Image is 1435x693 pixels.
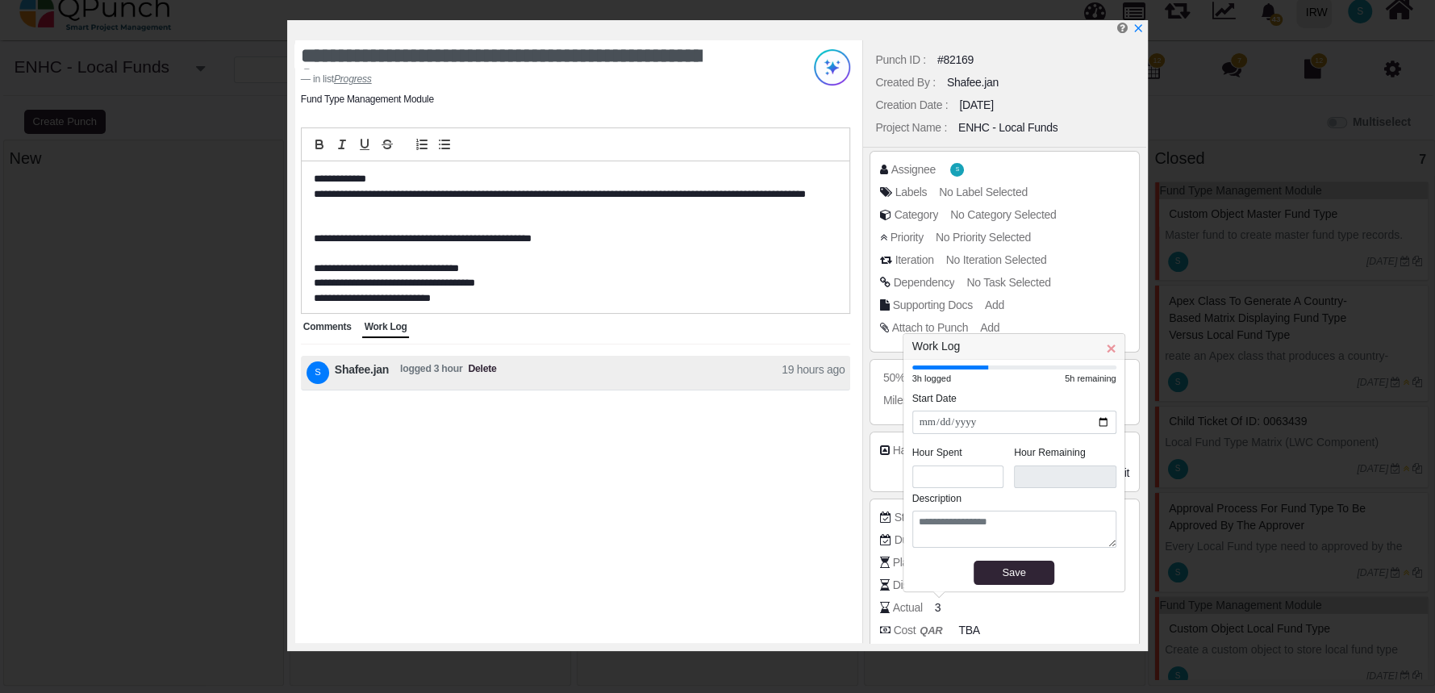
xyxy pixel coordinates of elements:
span: No Iteration Selected [946,253,1047,266]
svg: x [1133,23,1144,34]
a: x [1133,22,1144,35]
span: Comments [303,321,352,332]
div: Attach to Punch [892,319,969,336]
div: Priority [891,229,924,246]
span: Work Log [365,321,407,332]
span: 19 hours ago [782,361,845,384]
span: No Priority Selected [936,231,1031,244]
span: No Task Selected [966,276,1050,289]
div: Actual [893,599,923,616]
div: Creation Date : [875,97,948,114]
span: Add [980,321,999,334]
u: Progress [334,73,372,85]
legend: Hour Remaining [1014,445,1116,465]
div: Save [978,565,1050,581]
span: Add [985,298,1004,311]
h3: Work Log [903,334,1124,360]
div: Shafee.jan [947,74,999,91]
span: × [1106,339,1116,357]
div: Iteration [895,252,934,269]
div: Cost [894,622,947,639]
div: #82169 [937,52,974,69]
button: Save [974,561,1054,585]
span: Shafee.jan [950,163,964,177]
b: QAR [920,624,942,637]
li: Fund Type Management Module [301,92,434,106]
h5: Close [1106,340,1116,357]
div: 50% Completed [883,369,961,386]
div: Punch ID : [875,52,926,69]
legend: Start Date [912,391,1116,411]
span: Delete [468,361,496,384]
span: No Category Selected [950,208,1056,221]
div: Project Name : [875,119,947,136]
div: 3h logged [912,372,1015,386]
div: Supporting Docs [893,297,973,314]
div: Halo Ticket ID [893,442,960,459]
span: 3 [935,599,941,616]
span: TBA [958,622,979,639]
div: Planned [893,554,932,571]
legend: Description [912,491,1116,511]
i: Edit Punch [1116,22,1127,34]
div: Milestone [883,392,929,409]
div: [DATE] [959,97,993,114]
span: S [315,368,320,377]
span: S [956,167,959,173]
div: Created By : [875,74,935,91]
div: Category [895,207,939,223]
footer: in list [301,72,755,86]
span: Shafee.jan [335,361,389,384]
img: Try writing with AI [814,49,850,86]
div: ENHC - Local Funds [958,119,1057,136]
div: Distribution [893,577,947,594]
div: Labels [895,184,928,201]
cite: Source Title [334,73,372,85]
div: Due Date [895,532,941,549]
span: No Label Selected [939,186,1028,198]
div: Dependency [894,274,955,291]
div: Start Date [895,509,943,526]
span: logged 3 hour [400,361,462,384]
div: Assignee [891,161,936,178]
div: 5h remaining [1014,372,1116,386]
legend: Hour Spent [912,445,1015,465]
